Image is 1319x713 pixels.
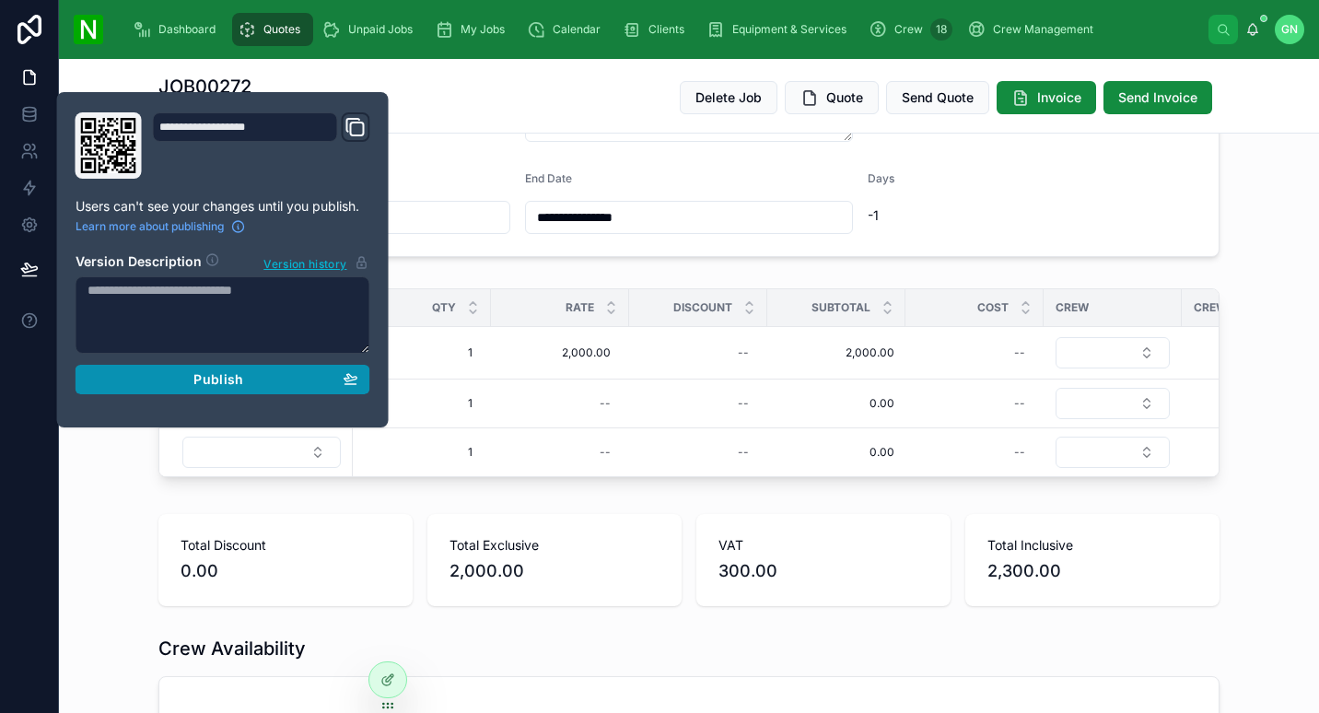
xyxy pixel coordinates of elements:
[902,88,974,107] span: Send Quote
[263,253,346,272] span: Version history
[182,437,341,468] button: Select Button
[738,445,749,460] div: --
[76,197,370,216] p: Users can't see your changes until you publish.
[600,445,611,460] div: --
[509,345,611,360] span: 2,000.00
[1183,396,1298,411] span: 0.00
[158,636,306,661] h1: Crew Availability
[811,300,870,315] span: Subtotal
[76,252,202,273] h2: Version Description
[263,252,369,273] button: Version history
[1056,337,1170,368] button: Select Button
[1103,81,1212,114] button: Send Invoice
[962,13,1106,46] a: Crew Management
[1194,300,1285,315] span: Crew Subtotal
[461,22,505,37] span: My Jobs
[987,536,1197,555] span: Total Inclusive
[181,558,391,584] span: 0.00
[673,300,732,315] span: Discount
[732,22,846,37] span: Equipment & Services
[127,13,228,46] a: Dashboard
[930,18,952,41] div: 18
[695,88,762,107] span: Delete Job
[232,13,313,46] a: Quotes
[738,345,749,360] div: --
[1014,345,1025,360] div: --
[158,22,216,37] span: Dashboard
[348,22,413,37] span: Unpaid Jobs
[1183,445,1298,460] span: 0.00
[76,219,224,234] span: Learn more about publishing
[648,22,684,37] span: Clients
[76,219,246,234] a: Learn more about publishing
[371,445,473,460] span: 1
[868,171,894,185] span: Days
[894,22,923,37] span: Crew
[600,396,611,411] div: --
[449,536,659,555] span: Total Exclusive
[153,112,370,179] div: Domain and Custom Link
[566,300,594,315] span: Rate
[863,13,958,46] a: Crew18
[1037,88,1081,107] span: Invoice
[1281,22,1298,37] span: GN
[1056,437,1170,468] button: Select Button
[371,396,473,411] span: 1
[74,15,103,44] img: App logo
[1056,300,1089,315] span: Crew
[76,365,370,394] button: Publish
[1014,396,1025,411] div: --
[738,396,749,411] div: --
[158,74,251,99] h1: JOB00272
[525,171,572,185] span: End Date
[1014,445,1025,460] div: --
[429,13,518,46] a: My Jobs
[993,22,1093,37] span: Crew Management
[371,345,473,360] span: 1
[785,81,879,114] button: Quote
[977,300,1009,315] span: Cost
[680,81,777,114] button: Delete Job
[868,206,1111,225] span: -1
[263,22,300,37] span: Quotes
[778,345,894,360] span: 2,000.00
[718,536,928,555] span: VAT
[1056,388,1170,419] button: Select Button
[617,13,697,46] a: Clients
[181,536,391,555] span: Total Discount
[987,558,1197,584] span: 2,300.00
[193,371,243,388] span: Publish
[317,13,426,46] a: Unpaid Jobs
[886,81,989,114] button: Send Quote
[521,13,613,46] a: Calendar
[778,396,894,411] span: 0.00
[449,558,659,584] span: 2,000.00
[1183,345,1298,360] span: 0.00
[701,13,859,46] a: Equipment & Services
[1118,88,1197,107] span: Send Invoice
[826,88,863,107] span: Quote
[118,9,1208,50] div: scrollable content
[718,558,928,584] span: 300.00
[432,300,456,315] span: QTY
[553,22,601,37] span: Calendar
[778,445,894,460] span: 0.00
[997,81,1096,114] button: Invoice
